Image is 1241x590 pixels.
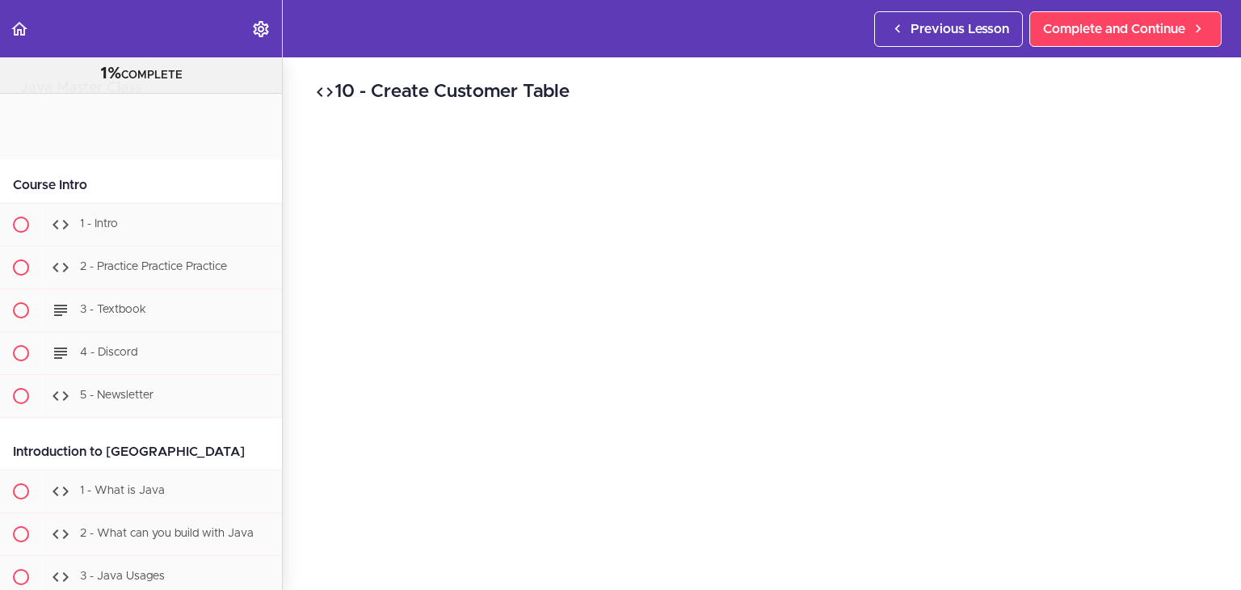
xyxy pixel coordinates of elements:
[874,11,1023,47] a: Previous Lesson
[80,485,165,496] span: 1 - What is Java
[100,65,121,82] span: 1%
[10,19,29,39] svg: Back to course curriculum
[80,528,254,539] span: 2 - What can you build with Java
[1029,11,1222,47] a: Complete and Continue
[251,19,271,39] svg: Settings Menu
[80,261,227,272] span: 2 - Practice Practice Practice
[80,304,146,315] span: 3 - Textbook
[80,218,118,230] span: 1 - Intro
[20,64,262,85] div: COMPLETE
[80,571,165,582] span: 3 - Java Usages
[80,347,137,358] span: 4 - Discord
[315,78,1209,106] h2: 10 - Create Customer Table
[80,390,154,401] span: 5 - Newsletter
[911,19,1009,39] span: Previous Lesson
[1043,19,1185,39] span: Complete and Continue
